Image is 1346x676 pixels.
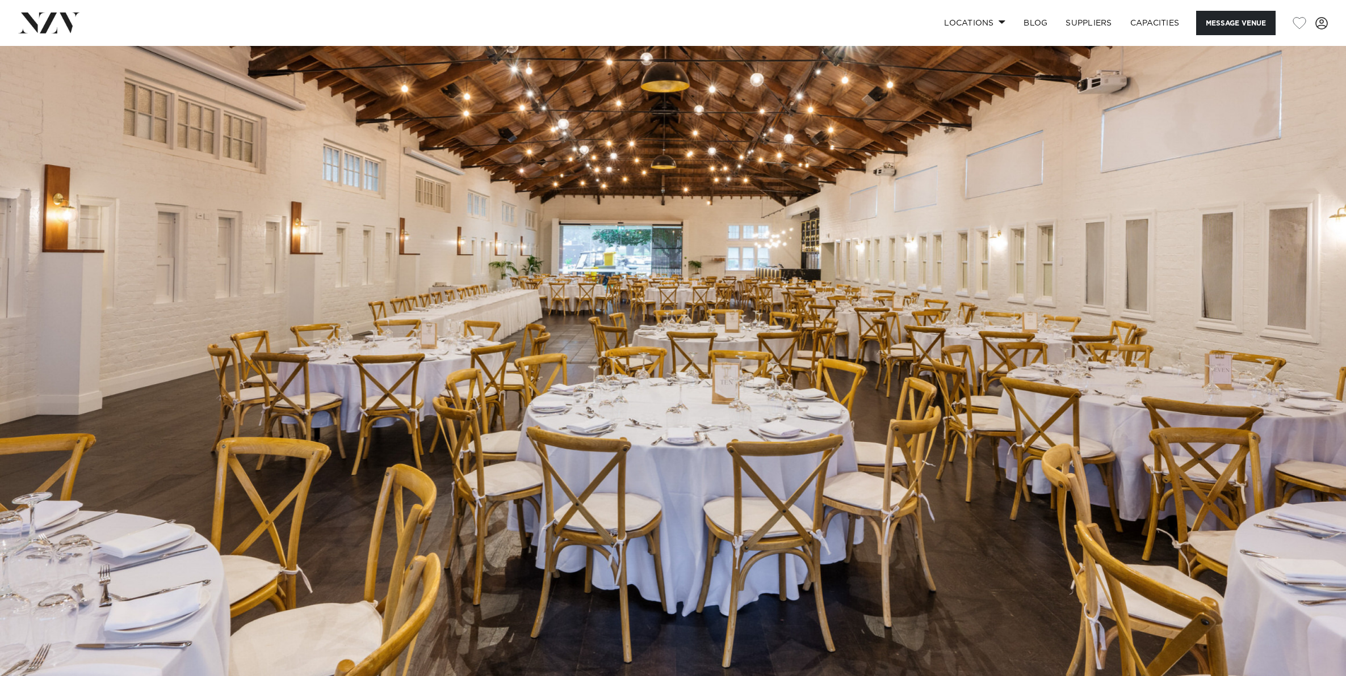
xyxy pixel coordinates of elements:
a: SUPPLIERS [1056,11,1121,35]
a: Locations [935,11,1014,35]
a: BLOG [1014,11,1056,35]
img: nzv-logo.png [18,12,80,33]
button: Message Venue [1196,11,1276,35]
a: Capacities [1121,11,1189,35]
